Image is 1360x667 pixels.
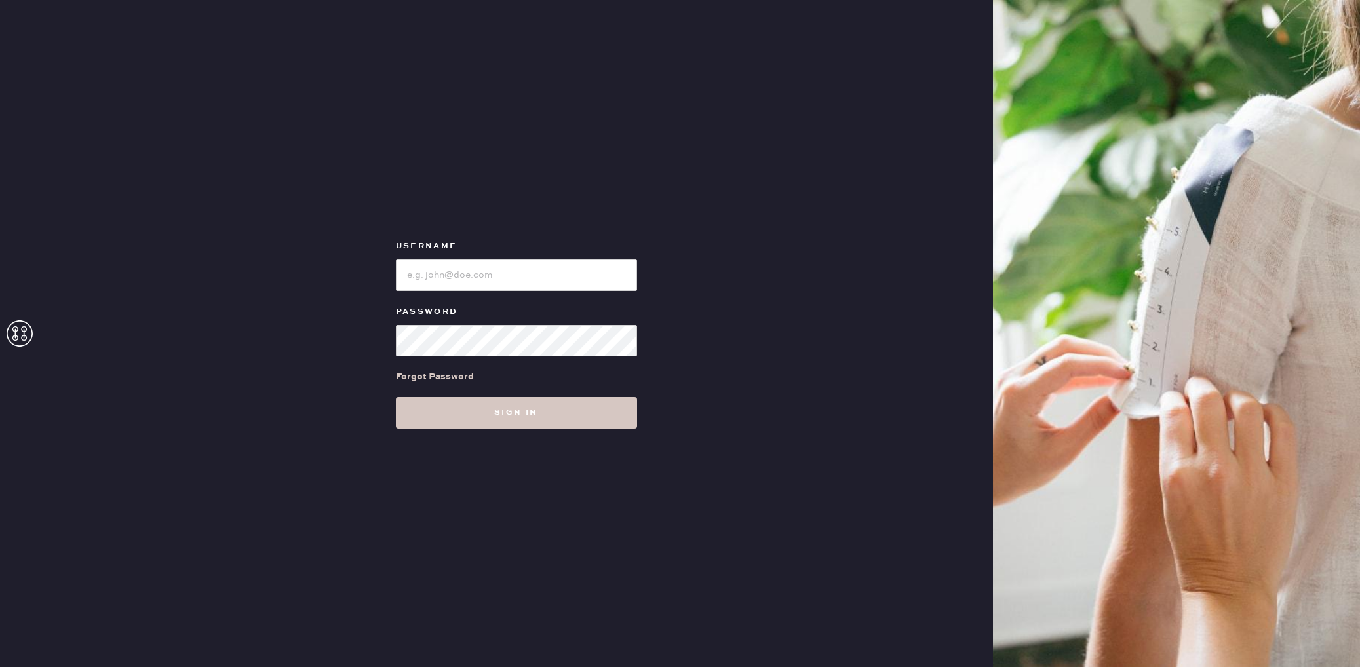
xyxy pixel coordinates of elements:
[396,370,474,384] div: Forgot Password
[396,397,637,429] button: Sign in
[396,238,637,254] label: Username
[396,356,474,397] a: Forgot Password
[396,304,637,320] label: Password
[396,259,637,291] input: e.g. john@doe.com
